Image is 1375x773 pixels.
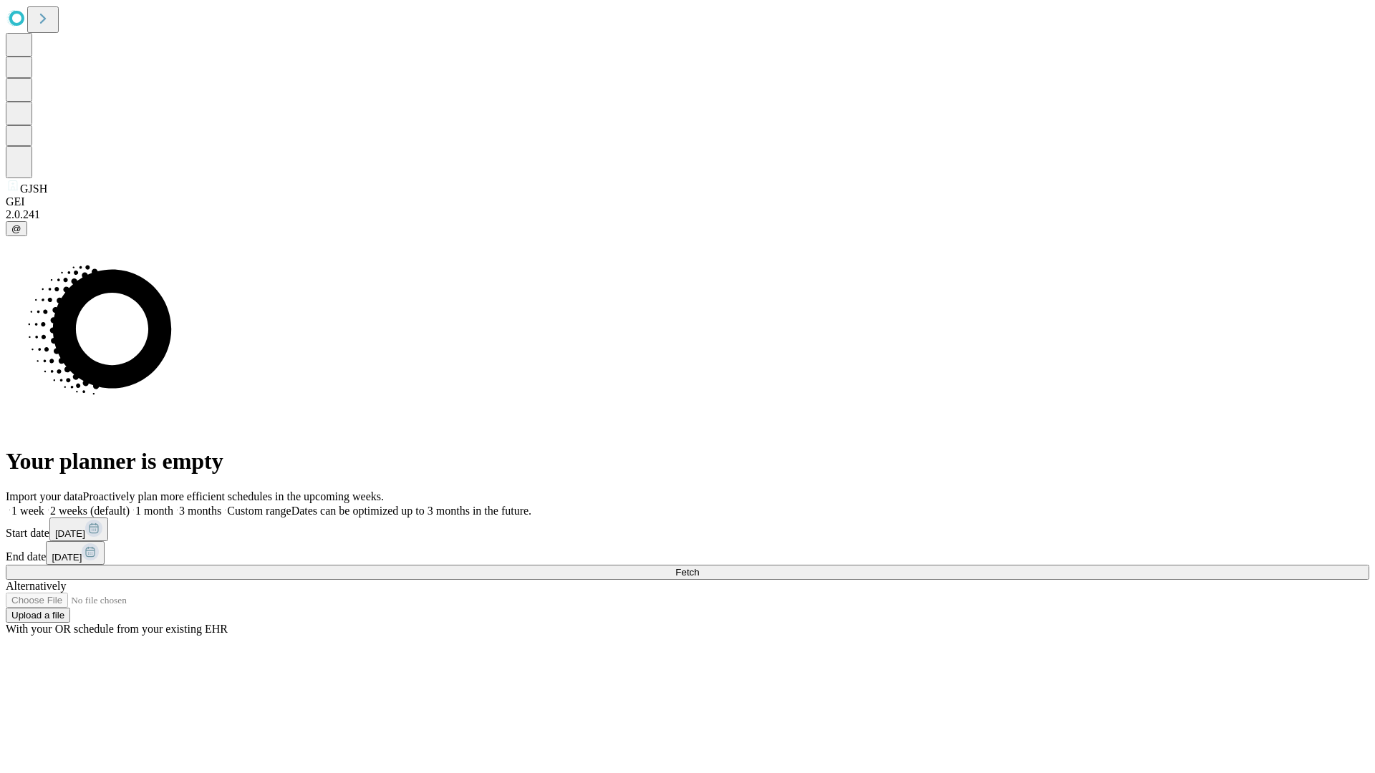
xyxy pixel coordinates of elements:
span: 3 months [179,505,221,517]
button: @ [6,221,27,236]
span: Import your data [6,490,83,502]
button: [DATE] [49,517,108,541]
span: Fetch [675,567,699,578]
div: 2.0.241 [6,208,1369,221]
button: Upload a file [6,608,70,623]
button: Fetch [6,565,1369,580]
span: Proactively plan more efficient schedules in the upcoming weeks. [83,490,384,502]
div: End date [6,541,1369,565]
span: 1 week [11,505,44,517]
div: Start date [6,517,1369,541]
span: GJSH [20,183,47,195]
button: [DATE] [46,541,105,565]
div: GEI [6,195,1369,208]
span: @ [11,223,21,234]
span: [DATE] [55,528,85,539]
span: 2 weeks (default) [50,505,130,517]
h1: Your planner is empty [6,448,1369,475]
span: Dates can be optimized up to 3 months in the future. [291,505,531,517]
span: [DATE] [52,552,82,563]
span: Custom range [227,505,291,517]
span: With your OR schedule from your existing EHR [6,623,228,635]
span: 1 month [135,505,173,517]
span: Alternatively [6,580,66,592]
